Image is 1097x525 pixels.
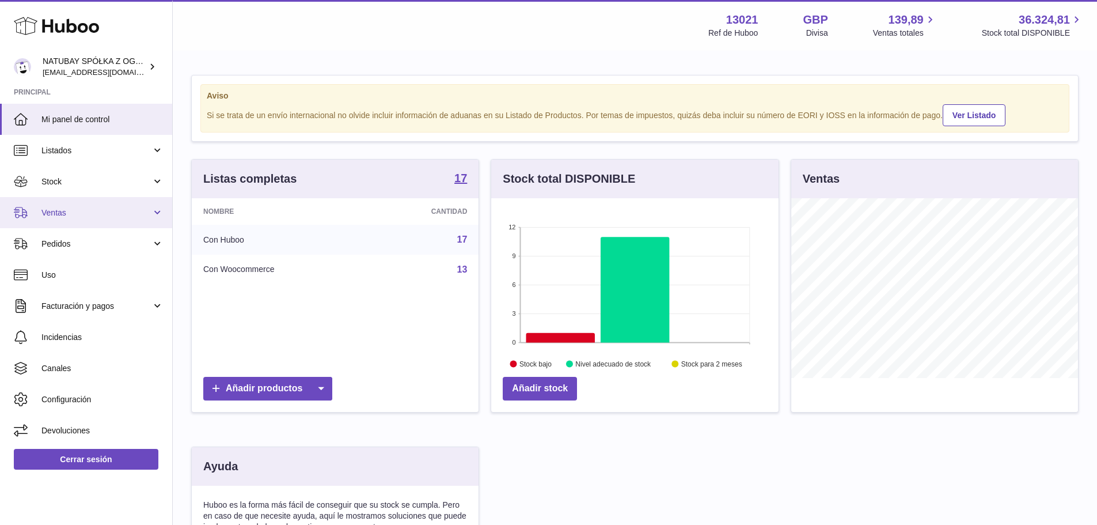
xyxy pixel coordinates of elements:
[454,172,467,186] a: 17
[14,449,158,470] a: Cerrar sesión
[982,12,1083,39] a: 36.324,81 Stock total DISPONIBLE
[192,198,368,225] th: Nombre
[43,67,169,77] span: [EMAIL_ADDRESS][DOMAIN_NAME]
[41,270,164,281] span: Uso
[943,104,1005,126] a: Ver Listado
[41,176,151,187] span: Stock
[873,12,937,39] a: 139,89 Ventas totales
[41,363,164,374] span: Canales
[806,28,828,39] div: Divisa
[708,28,758,39] div: Ref de Huboo
[803,171,840,187] h3: Ventas
[457,235,468,244] a: 17
[576,360,652,368] text: Nivel adecuado de stock
[681,360,742,368] text: Stock para 2 meses
[454,172,467,184] strong: 17
[207,90,1063,101] strong: Aviso
[41,425,164,436] span: Devoluciones
[873,28,937,39] span: Ventas totales
[203,459,238,474] h3: Ayuda
[457,265,468,274] a: 13
[513,310,516,317] text: 3
[203,377,332,401] a: Añadir productos
[803,12,828,28] strong: GBP
[41,394,164,405] span: Configuración
[509,224,516,231] text: 12
[503,377,577,401] a: Añadir stock
[982,28,1083,39] span: Stock total DISPONIBLE
[1019,12,1070,28] span: 36.324,81
[513,252,516,259] text: 9
[889,12,924,28] span: 139,89
[41,332,164,343] span: Incidencias
[41,114,164,125] span: Mi panel de control
[368,198,479,225] th: Cantidad
[41,145,151,156] span: Listados
[41,301,151,312] span: Facturación y pagos
[503,171,635,187] h3: Stock total DISPONIBLE
[192,225,368,255] td: Con Huboo
[207,103,1063,126] div: Si se trata de un envío internacional no olvide incluir información de aduanas en su Listado de P...
[41,239,151,250] span: Pedidos
[513,339,516,346] text: 0
[43,56,146,78] div: NATUBAY SPÓŁKA Z OGRANICZONĄ ODPOWIEDZIALNOŚCIĄ
[203,171,297,187] h3: Listas completas
[519,360,552,368] text: Stock bajo
[41,207,151,218] span: Ventas
[513,281,516,288] text: 6
[14,58,31,75] img: internalAdmin-13021@internal.huboo.com
[192,255,368,285] td: Con Woocommerce
[726,12,758,28] strong: 13021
